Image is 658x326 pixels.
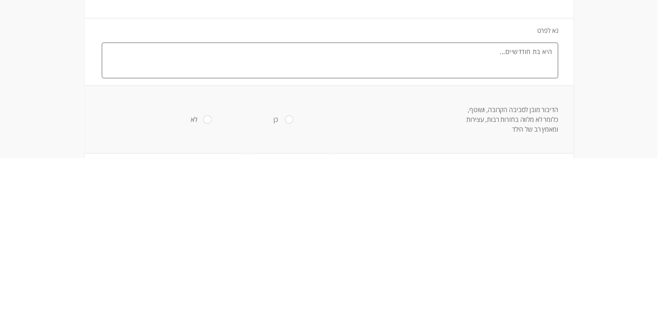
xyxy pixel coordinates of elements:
[391,44,427,54] label: אתה נמצא כאן
[240,20,255,35] div: 7
[447,20,462,35] div: 2
[488,20,504,35] div: 1
[406,20,421,35] div: 3
[322,20,338,35] div: 5
[156,20,172,35] div: 9
[198,20,213,35] div: 8
[364,20,379,35] div: 4
[281,20,296,35] div: 6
